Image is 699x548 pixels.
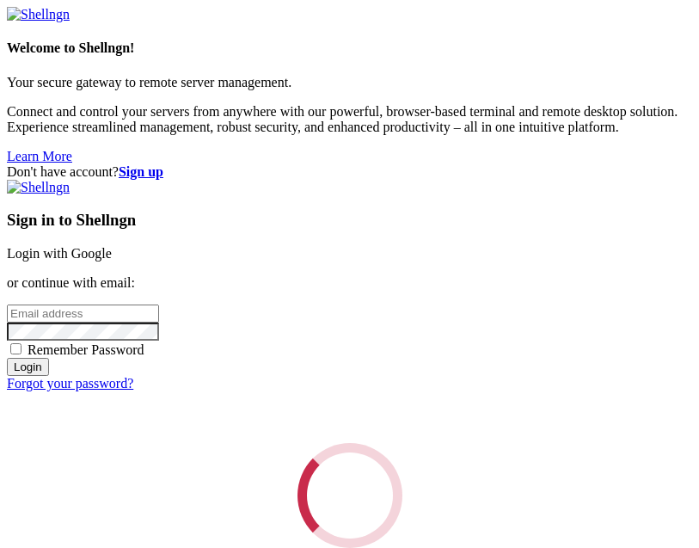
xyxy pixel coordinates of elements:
img: Shellngn [7,7,70,22]
a: Sign up [119,164,163,179]
a: Login with Google [7,246,112,261]
span: Remember Password [28,342,144,357]
input: Login [7,358,49,376]
a: Learn More [7,149,72,163]
div: Don't have account? [7,164,692,180]
p: or continue with email: [7,275,692,291]
div: Loading... [297,443,402,548]
p: Connect and control your servers from anywhere with our powerful, browser-based terminal and remo... [7,104,692,135]
input: Remember Password [10,343,21,354]
a: Forgot your password? [7,376,133,391]
h4: Welcome to Shellngn! [7,40,692,56]
input: Email address [7,305,159,323]
h3: Sign in to Shellngn [7,211,692,230]
img: Shellngn [7,180,70,195]
p: Your secure gateway to remote server management. [7,75,692,90]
